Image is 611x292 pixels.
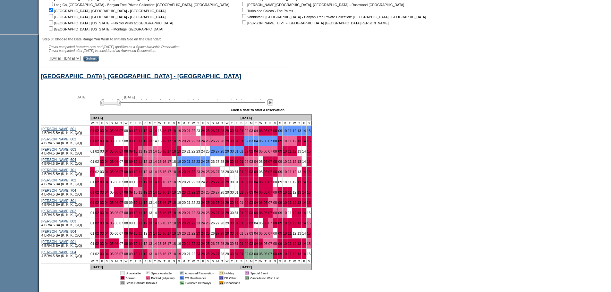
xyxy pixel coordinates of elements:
[206,149,210,153] a: 25
[124,170,128,174] a: 08
[254,180,258,184] a: 04
[148,149,152,153] a: 13
[115,180,118,184] a: 06
[115,190,118,194] a: 06
[225,180,229,184] a: 29
[307,160,311,163] a: 15
[148,180,152,184] a: 13
[273,129,277,133] a: 08
[90,170,94,174] a: 01
[182,139,186,143] a: 20
[139,160,142,163] a: 11
[143,190,147,194] a: 12
[297,170,301,174] a: 13
[249,139,253,143] a: 03
[302,180,306,184] a: 14
[95,149,99,153] a: 02
[187,129,191,133] a: 21
[293,129,296,133] a: 12
[105,190,109,194] a: 04
[105,160,109,163] a: 04
[139,129,142,133] a: 11
[187,160,191,163] a: 21
[124,129,128,133] a: 08
[240,180,243,184] a: 01
[288,129,292,133] a: 11
[95,170,99,174] a: 02
[240,149,243,153] a: 01
[172,180,176,184] a: 18
[302,129,306,133] a: 14
[268,129,272,133] a: 07
[41,188,76,192] a: [PERSON_NAME] 704
[153,139,157,143] a: 14
[249,180,253,184] a: 03
[211,170,215,174] a: 26
[158,129,162,133] a: 15
[273,170,277,174] a: 08
[278,160,282,163] a: 09
[283,149,287,153] a: 10
[139,180,142,184] a: 11
[201,149,205,153] a: 24
[124,190,128,194] a: 08
[129,190,133,194] a: 09
[115,170,118,174] a: 06
[177,170,181,174] a: 19
[153,180,157,184] a: 14
[206,180,210,184] a: 25
[216,180,219,184] a: 27
[100,180,104,184] a: 03
[302,139,306,143] a: 14
[41,127,76,131] a: [PERSON_NAME] 601
[172,170,176,174] a: 18
[249,170,253,174] a: 03
[264,180,267,184] a: 06
[245,139,249,143] a: 02
[196,160,200,163] a: 23
[273,160,277,163] a: 08
[139,139,142,143] a: 11
[134,129,138,133] a: 10
[119,170,123,174] a: 07
[245,170,249,174] a: 02
[143,139,147,143] a: 12
[163,149,166,153] a: 16
[293,170,296,174] a: 12
[100,139,104,143] a: 03
[206,139,210,143] a: 25
[143,149,147,153] a: 12
[105,149,109,153] a: 04
[134,180,138,184] a: 10
[191,139,195,143] a: 22
[225,170,229,174] a: 29
[100,149,104,153] a: 03
[259,149,263,153] a: 05
[283,139,287,143] a: 10
[288,139,292,143] a: 11
[288,160,292,163] a: 11
[134,160,138,163] a: 10
[245,129,249,133] a: 02
[163,129,166,133] a: 16
[182,149,186,153] a: 20
[211,139,215,143] a: 26
[139,149,142,153] a: 11
[148,160,152,163] a: 13
[283,170,287,174] a: 10
[110,139,114,143] a: 05
[293,139,296,143] a: 12
[191,149,195,153] a: 22
[283,160,287,163] a: 10
[110,149,114,153] a: 05
[134,190,138,194] a: 10
[220,160,224,163] a: 28
[115,160,118,163] a: 06
[259,180,263,184] a: 05
[110,160,114,163] a: 05
[288,170,292,174] a: 11
[278,149,282,153] a: 09
[201,139,205,143] a: 24
[254,129,258,133] a: 04
[259,129,263,133] a: 05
